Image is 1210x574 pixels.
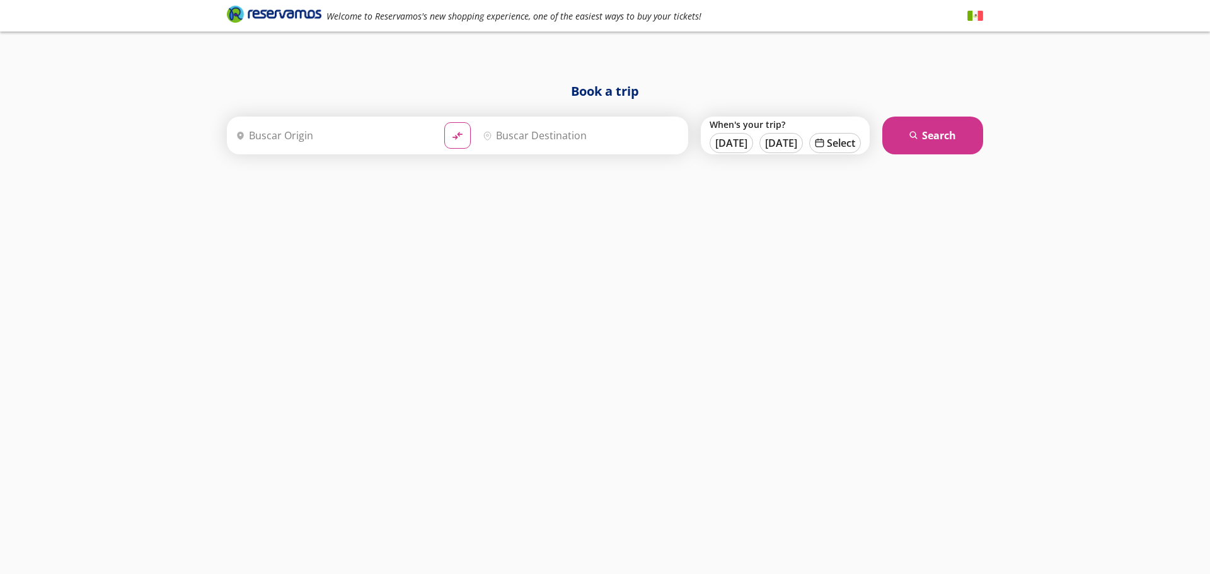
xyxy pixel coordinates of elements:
[710,133,753,153] button: [DATE]
[759,133,803,153] button: [DATE]
[882,117,983,154] button: Search
[710,118,861,130] label: When's your trip?
[227,4,321,27] a: Brand Logo
[227,82,983,101] h1: Book a trip
[809,133,861,153] button: Select
[231,120,434,151] input: Buscar Origin
[478,120,681,151] input: Buscar Destination
[326,10,701,22] em: Welcome to Reservamos's new shopping experience, one of the easiest ways to buy your tickets!
[967,8,983,24] button: Español
[227,4,321,23] i: Brand Logo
